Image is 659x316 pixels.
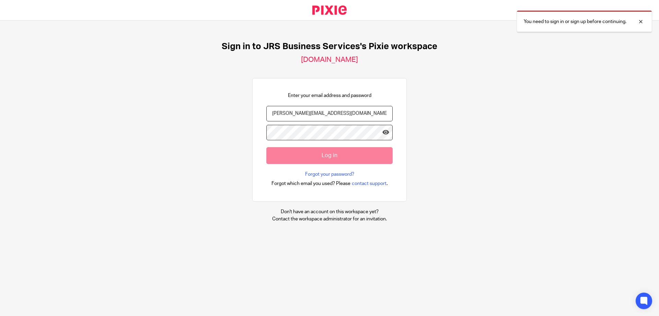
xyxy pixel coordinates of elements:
span: Forgot which email you used? Please [271,180,350,187]
input: name@example.com [266,106,393,121]
p: You need to sign in or sign up before continuing. [524,18,626,25]
input: Log in [266,147,393,164]
p: Don't have an account on this workspace yet? [272,208,387,215]
p: Enter your email address and password [288,92,371,99]
h1: Sign in to JRS Business Services's Pixie workspace [222,41,437,52]
p: Contact the workspace administrator for an invitation. [272,216,387,222]
span: contact support [352,180,386,187]
div: . [271,179,388,187]
a: Forgot your password? [305,171,354,178]
h2: [DOMAIN_NAME] [301,55,358,64]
